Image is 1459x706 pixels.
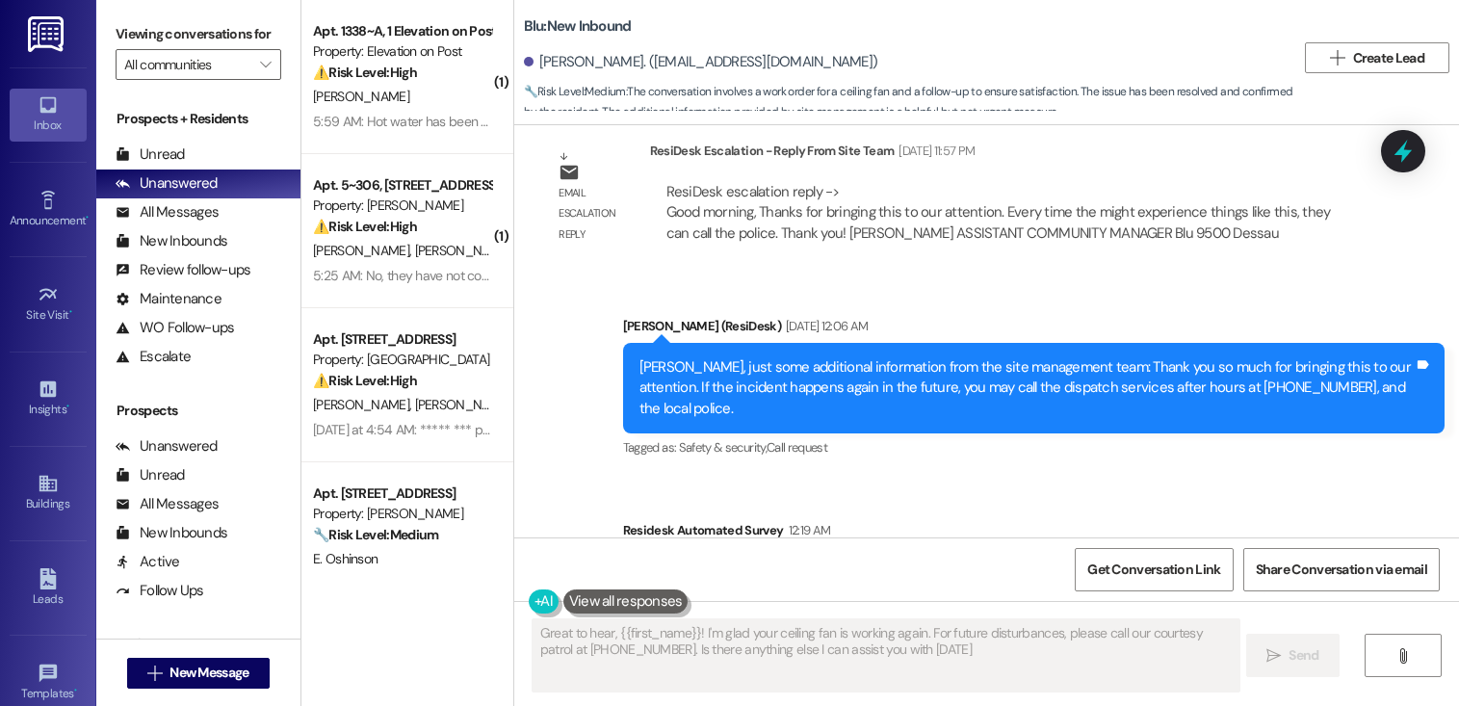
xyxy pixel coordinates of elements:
[414,396,516,413] span: [PERSON_NAME]
[313,41,491,62] div: Property: Elevation on Post
[313,396,415,413] span: [PERSON_NAME]
[313,350,491,370] div: Property: [GEOGRAPHIC_DATA]
[116,231,227,251] div: New Inbounds
[116,173,218,194] div: Unanswered
[96,634,300,654] div: Residents
[313,504,491,524] div: Property: [PERSON_NAME]
[524,82,1295,123] span: : The conversation involves a work order for a ceiling fan and a follow-up to ensure satisfaction...
[116,19,281,49] label: Viewing conversations for
[623,520,1445,547] div: Residesk Automated Survey
[116,347,191,367] div: Escalate
[116,494,219,514] div: All Messages
[679,439,767,456] span: Safety & security ,
[524,84,626,99] strong: 🔧 Risk Level: Medium
[1330,50,1344,65] i: 
[313,372,417,389] strong: ⚠️ Risk Level: High
[116,581,204,601] div: Follow Ups
[10,467,87,519] a: Buildings
[623,316,1445,343] div: [PERSON_NAME] (ResiDesk)
[524,52,878,72] div: [PERSON_NAME]. ([EMAIL_ADDRESS][DOMAIN_NAME])
[116,144,185,165] div: Unread
[1087,560,1220,580] span: Get Conversation Link
[313,242,415,259] span: [PERSON_NAME]
[69,305,72,319] span: •
[767,439,827,456] span: Call request
[1256,560,1427,580] span: Share Conversation via email
[313,21,491,41] div: Apt. 1338~A, 1 Elevation on Post
[313,196,491,216] div: Property: [PERSON_NAME]
[313,329,491,350] div: Apt. [STREET_ADDRESS]
[1305,42,1449,73] button: Create Lead
[524,16,632,37] b: Blu: New Inbound
[313,88,409,105] span: [PERSON_NAME]
[781,316,868,336] div: [DATE] 12:06 AM
[313,484,491,504] div: Apt. [STREET_ADDRESS]
[313,550,378,567] span: E. Oshinson
[28,16,67,52] img: ResiDesk Logo
[116,552,180,572] div: Active
[313,64,417,81] strong: ⚠️ Risk Level: High
[414,242,510,259] span: [PERSON_NAME]
[1353,48,1424,68] span: Create Lead
[116,465,185,485] div: Unread
[10,562,87,614] a: Leads
[639,357,1414,419] div: [PERSON_NAME], just some additional information from the site management team: Thank you so much ...
[1289,645,1318,666] span: Send
[96,401,300,421] div: Prospects
[313,267,536,284] div: 5:25 AM: No, they have not come by yet
[147,666,162,681] i: 
[116,436,218,457] div: Unanswered
[784,520,831,540] div: 12:19 AM
[86,211,89,224] span: •
[66,400,69,413] span: •
[894,141,975,161] div: [DATE] 11:57 PM
[650,141,1365,168] div: ResiDesk Escalation - Reply From Site Team
[313,218,417,235] strong: ⚠️ Risk Level: High
[124,49,250,80] input: All communities
[1395,648,1410,664] i: 
[559,183,634,245] div: Email escalation reply
[313,175,491,196] div: Apt. 5~306, [STREET_ADDRESS]
[169,663,248,683] span: New Message
[116,318,234,338] div: WO Follow-ups
[313,526,438,543] strong: 🔧 Risk Level: Medium
[116,260,250,280] div: Review follow-ups
[116,289,221,309] div: Maintenance
[1246,634,1340,677] button: Send
[1243,548,1440,591] button: Share Conversation via email
[1075,548,1233,591] button: Get Conversation Link
[116,202,219,222] div: All Messages
[116,523,227,543] div: New Inbounds
[10,373,87,425] a: Insights •
[623,433,1445,461] div: Tagged as:
[260,57,271,72] i: 
[96,109,300,129] div: Prospects + Residents
[10,278,87,330] a: Site Visit •
[313,113,627,130] div: 5:59 AM: Hot water has been taken care of, nothing else
[10,89,87,141] a: Inbox
[533,619,1239,692] textarea: Great to hear, {{first_name}}! I'm glad your ceiling fan is working again. For future disturbance...
[127,658,270,689] button: New Message
[74,684,77,697] span: •
[1266,648,1281,664] i: 
[666,182,1331,243] div: ResiDesk escalation reply -> Good morning, Thanks for bringing this to our attention. Every time ...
